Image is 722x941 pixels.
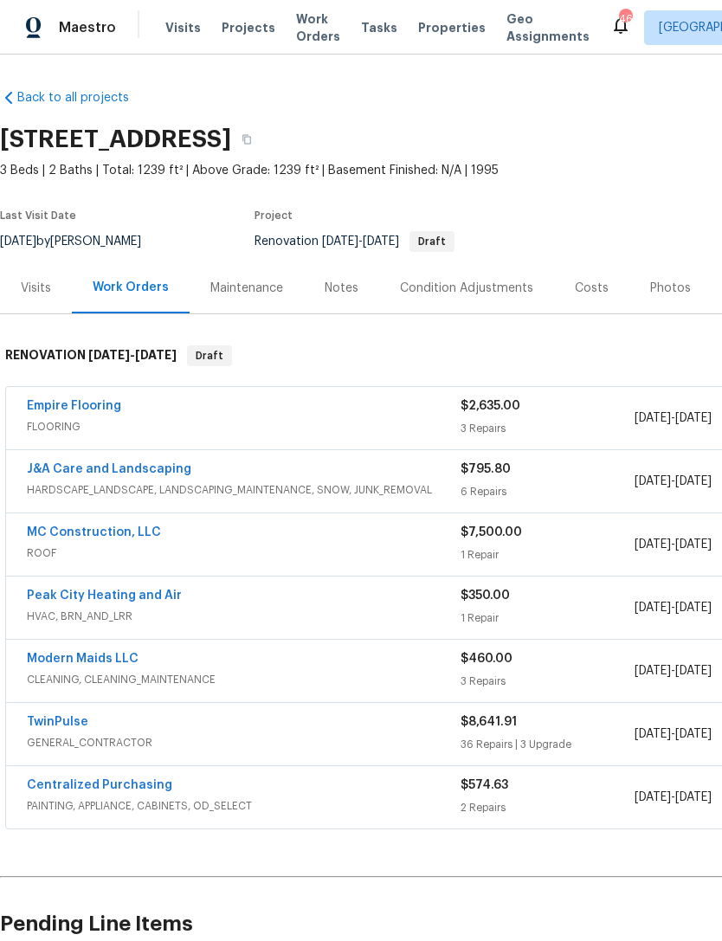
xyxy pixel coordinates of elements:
[322,235,358,248] span: [DATE]
[506,10,590,45] span: Geo Assignments
[27,734,461,751] span: GENERAL_CONTRACTOR
[635,538,671,551] span: [DATE]
[255,235,454,248] span: Renovation
[635,602,671,614] span: [DATE]
[461,526,522,538] span: $7,500.00
[675,728,712,740] span: [DATE]
[27,545,461,562] span: ROOF
[635,662,712,680] span: -
[255,210,293,221] span: Project
[88,349,130,361] span: [DATE]
[635,475,671,487] span: [DATE]
[461,673,634,690] div: 3 Repairs
[27,671,461,688] span: CLEANING, CLEANING_MAINTENANCE
[27,400,121,412] a: Empire Flooring
[635,412,671,424] span: [DATE]
[461,400,520,412] span: $2,635.00
[461,546,634,564] div: 1 Repair
[635,789,712,806] span: -
[135,349,177,361] span: [DATE]
[461,736,634,753] div: 36 Repairs | 3 Upgrade
[210,280,283,297] div: Maintenance
[675,475,712,487] span: [DATE]
[418,19,486,36] span: Properties
[93,279,169,296] div: Work Orders
[650,280,691,297] div: Photos
[461,483,634,500] div: 6 Repairs
[675,791,712,803] span: [DATE]
[400,280,533,297] div: Condition Adjustments
[461,653,512,665] span: $460.00
[21,280,51,297] div: Visits
[189,347,230,364] span: Draft
[461,716,517,728] span: $8,641.91
[675,665,712,677] span: [DATE]
[361,22,397,34] span: Tasks
[411,236,453,247] span: Draft
[461,463,511,475] span: $795.80
[27,797,461,815] span: PAINTING, APPLIANCE, CABINETS, OD_SELECT
[635,599,712,616] span: -
[635,665,671,677] span: [DATE]
[635,728,671,740] span: [DATE]
[575,280,609,297] div: Costs
[59,19,116,36] span: Maestro
[461,799,634,816] div: 2 Repairs
[675,412,712,424] span: [DATE]
[27,463,191,475] a: J&A Care and Landscaping
[619,10,631,28] div: 46
[325,280,358,297] div: Notes
[322,235,399,248] span: -
[27,716,88,728] a: TwinPulse
[27,653,139,665] a: Modern Maids LLC
[675,602,712,614] span: [DATE]
[461,420,634,437] div: 3 Repairs
[296,10,340,45] span: Work Orders
[635,725,712,743] span: -
[231,124,262,155] button: Copy Address
[5,345,177,366] h6: RENOVATION
[27,481,461,499] span: HARDSCAPE_LANDSCAPE, LANDSCAPING_MAINTENANCE, SNOW, JUNK_REMOVAL
[363,235,399,248] span: [DATE]
[675,538,712,551] span: [DATE]
[88,349,177,361] span: -
[461,609,634,627] div: 1 Repair
[27,526,161,538] a: MC Construction, LLC
[27,608,461,625] span: HVAC, BRN_AND_LRR
[635,473,712,490] span: -
[27,590,182,602] a: Peak City Heating and Air
[635,536,712,553] span: -
[461,590,510,602] span: $350.00
[635,409,712,427] span: -
[461,779,508,791] span: $574.63
[635,791,671,803] span: [DATE]
[165,19,201,36] span: Visits
[222,19,275,36] span: Projects
[27,418,461,435] span: FLOORING
[27,779,172,791] a: Centralized Purchasing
